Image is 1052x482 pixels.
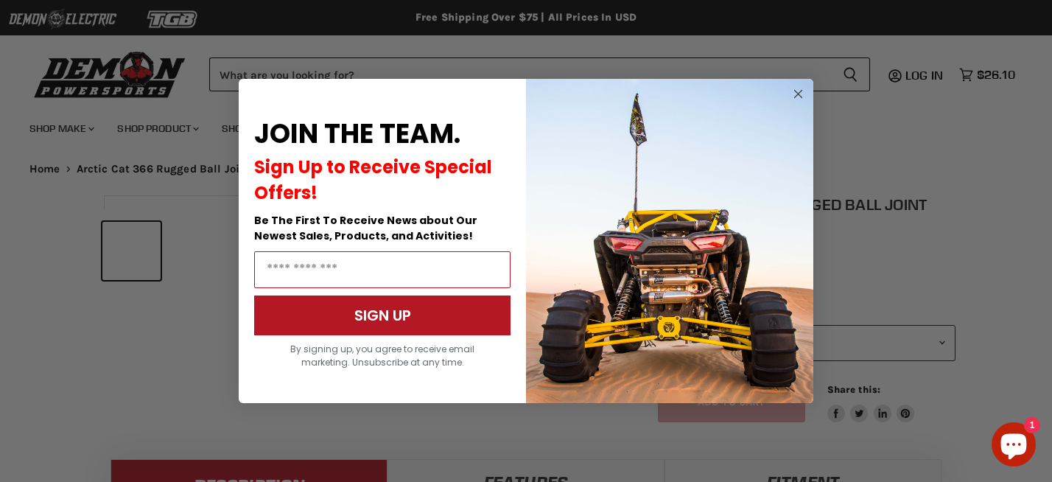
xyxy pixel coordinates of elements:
button: Close dialog [789,85,807,103]
span: Be The First To Receive News about Our Newest Sales, Products, and Activities! [254,213,477,243]
img: a9095488-b6e7-41ba-879d-588abfab540b.jpeg [526,79,813,403]
button: SIGN UP [254,296,511,335]
span: JOIN THE TEAM. [254,115,460,153]
span: By signing up, you agree to receive email marketing. Unsubscribe at any time. [290,343,474,369]
input: Email Address [254,251,511,288]
span: Sign Up to Receive Special Offers! [254,155,492,205]
inbox-online-store-chat: Shopify online store chat [987,422,1040,470]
